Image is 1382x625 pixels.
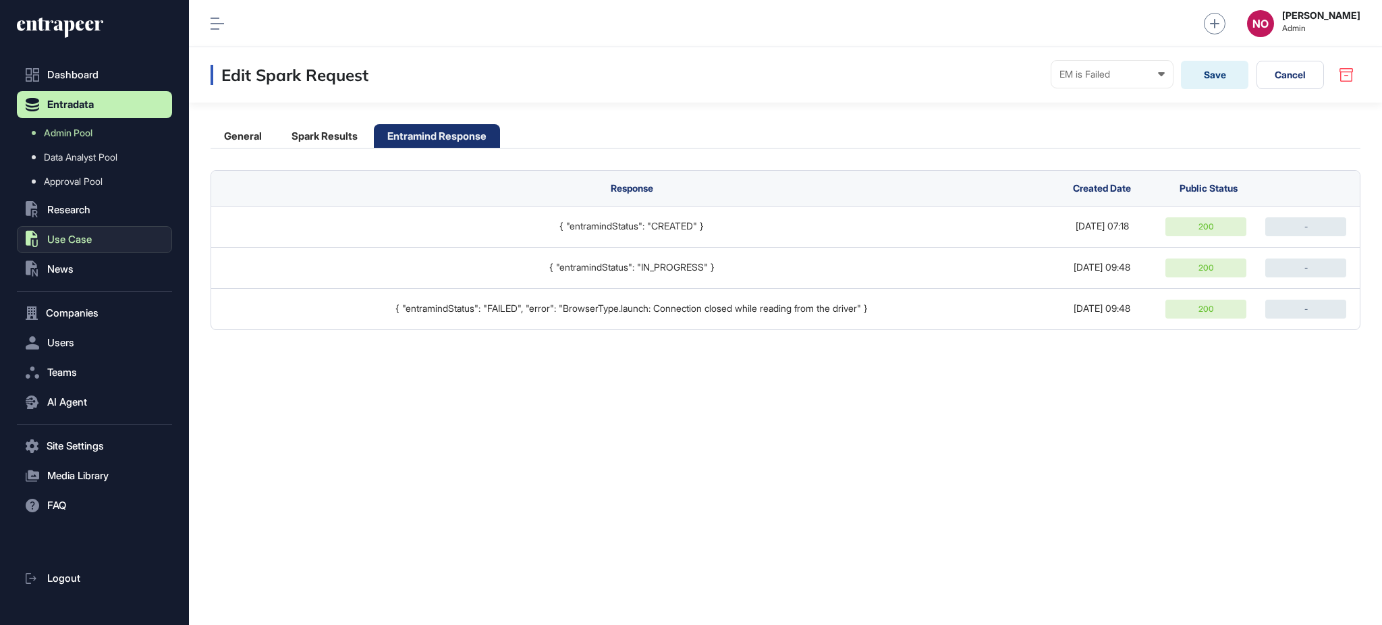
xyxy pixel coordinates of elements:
div: { "entramindStatus": "CREATED" } [225,221,1039,232]
span: Users [47,337,74,348]
a: Data Analyst Pool [24,145,172,169]
a: Approval Pool [24,169,172,194]
button: Save [1181,61,1248,89]
li: Spark Results [278,124,371,148]
button: Teams [17,359,172,386]
a: Dashboard [17,61,172,88]
span: Dashboard [47,70,99,80]
div: 200 [1165,217,1246,236]
div: 200 [1165,259,1246,277]
div: - [1265,259,1346,277]
div: - [1265,217,1346,236]
div: 200 [1165,300,1246,319]
span: Admin Pool [44,128,92,138]
div: [DATE] 09:48 [1052,303,1152,314]
li: General [211,124,275,148]
span: Use Case [47,234,92,245]
button: FAQ [17,492,172,519]
span: Research [47,205,90,215]
button: Users [17,329,172,356]
a: Logout [17,565,172,592]
div: [DATE] 09:48 [1052,262,1152,273]
button: Cancel [1256,61,1324,89]
li: Entramind Response [374,124,500,148]
span: Teams [47,367,77,378]
span: FAQ [47,500,66,511]
span: Public Status [1180,182,1238,194]
span: News [47,264,74,275]
span: Admin [1282,24,1360,33]
span: Created Date [1073,182,1131,194]
span: Approval Pool [44,176,103,187]
span: Data Analyst Pool [44,152,117,163]
button: Site Settings [17,433,172,460]
span: Entradata [47,99,94,110]
button: Media Library [17,462,172,489]
div: [DATE] 07:18 [1052,221,1152,232]
button: Research [17,196,172,223]
span: Media Library [47,470,109,481]
button: AI Agent [17,389,172,416]
span: Response [611,182,653,194]
span: Companies [46,308,99,319]
button: NO [1247,10,1274,37]
div: EM is Failed [1059,69,1165,80]
span: Logout [47,573,80,584]
div: - [1265,300,1346,319]
span: Site Settings [47,441,104,452]
button: Companies [17,300,172,327]
span: AI Agent [47,397,87,408]
button: News [17,256,172,283]
strong: [PERSON_NAME] [1282,10,1360,21]
button: Entradata [17,91,172,118]
button: Use Case [17,226,172,253]
a: Admin Pool [24,121,172,145]
h3: Edit Spark Request [211,65,368,85]
div: { "entramindStatus": "IN_PROGRESS" } [225,262,1039,273]
div: { "entramindStatus": "FAILED", "error": "BrowserType.launch: Connection closed while reading from... [225,303,1039,314]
